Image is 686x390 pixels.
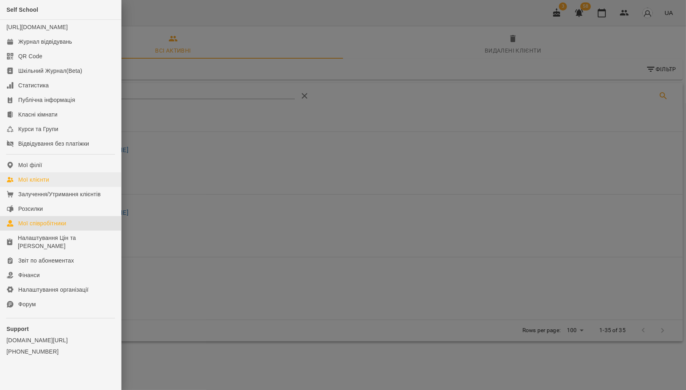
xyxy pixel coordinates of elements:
span: Self School [6,6,38,13]
div: Публічна інформація [18,96,75,104]
a: [URL][DOMAIN_NAME] [6,24,68,30]
div: Налаштування Цін та [PERSON_NAME] [18,234,115,250]
a: [DOMAIN_NAME][URL] [6,336,115,344]
div: Класні кімнати [18,110,58,119]
div: Налаштування організації [18,286,89,294]
div: Розсилки [18,205,43,213]
div: Звіт по абонементах [18,256,74,265]
div: Мої співробітники [18,219,66,227]
div: Курси та Групи [18,125,58,133]
div: Мої філії [18,161,42,169]
div: QR Code [18,52,43,60]
div: Шкільний Журнал(Beta) [18,67,82,75]
div: Мої клієнти [18,176,49,184]
div: Відвідування без платіжки [18,140,89,148]
a: [PHONE_NUMBER] [6,348,115,356]
div: Форум [18,300,36,308]
div: Залучення/Утримання клієнтів [18,190,101,198]
div: Фінанси [18,271,40,279]
div: Журнал відвідувань [18,38,72,46]
div: Статистика [18,81,49,89]
p: Support [6,325,115,333]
